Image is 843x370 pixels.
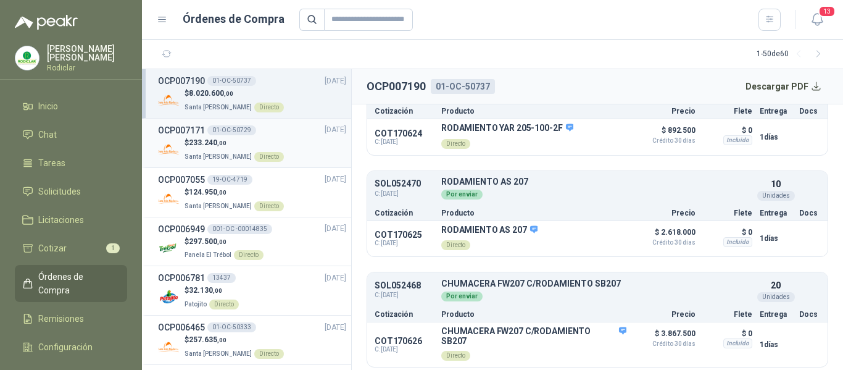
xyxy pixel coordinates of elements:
[38,185,81,198] span: Solicitudes
[15,335,127,359] a: Configuración
[185,203,252,209] span: Santa [PERSON_NAME]
[703,123,752,138] p: $ 0
[818,6,836,17] span: 13
[375,281,434,290] p: SOL052468
[441,209,626,217] p: Producto
[185,251,231,258] span: Panela El Trébol
[325,272,346,284] span: [DATE]
[634,123,696,144] p: $ 892.500
[375,107,434,115] p: Cotización
[634,311,696,318] p: Precio
[158,237,180,259] img: Company Logo
[325,75,346,87] span: [DATE]
[441,292,483,301] div: Por enviar
[703,225,752,240] p: $ 0
[634,107,696,115] p: Precio
[158,321,346,359] a: OCP00646501-OC-50333[DATE] Company Logo$257.635,00Santa [PERSON_NAME]Directo
[771,279,781,292] p: 20
[185,334,284,346] p: $
[47,64,127,72] p: Rodiclar
[375,138,434,146] span: C: [DATE]
[217,189,226,196] span: ,00
[185,104,252,111] span: Santa [PERSON_NAME]
[375,230,434,240] p: COT170625
[723,338,752,348] div: Incluido
[207,322,256,332] div: 01-OC-50333
[38,213,84,227] span: Licitaciones
[217,337,226,343] span: ,00
[441,107,626,115] p: Producto
[158,139,180,161] img: Company Logo
[771,177,781,191] p: 10
[15,237,127,260] a: Cotizar1
[15,15,78,30] img: Logo peakr
[441,326,626,346] p: CHUMACERA FW207 C/RODAMIENTO SB207
[325,124,346,136] span: [DATE]
[703,311,752,318] p: Flete
[367,78,426,95] h2: OCP007190
[158,222,205,236] h3: OCP006949
[760,130,792,145] p: 1 días
[158,124,205,137] h3: OCP007171
[375,209,434,217] p: Cotización
[38,340,93,354] span: Configuración
[799,209,820,217] p: Docs
[254,349,284,359] div: Directo
[207,76,256,86] div: 01-OC-50737
[739,74,829,99] button: Descargar PDF
[183,11,284,28] h1: Órdenes de Compra
[15,208,127,232] a: Licitaciones
[38,156,65,170] span: Tareas
[38,270,115,297] span: Órdenes de Compra
[375,128,434,138] p: COT170624
[189,237,226,246] span: 297.500
[634,225,696,246] p: $ 2.618.000
[158,336,180,358] img: Company Logo
[185,187,284,198] p: $
[189,89,233,98] span: 8.020.600
[224,90,233,97] span: ,00
[441,240,470,250] div: Directo
[757,44,828,64] div: 1 - 50 de 60
[15,151,127,175] a: Tareas
[207,125,256,135] div: 01-OC-50729
[254,103,284,112] div: Directo
[15,46,39,70] img: Company Logo
[185,153,252,160] span: Santa [PERSON_NAME]
[375,179,434,188] p: SOL052470
[703,326,752,341] p: $ 0
[185,137,284,149] p: $
[38,99,58,113] span: Inicio
[441,190,483,200] div: Por enviar
[634,209,696,217] p: Precio
[158,271,205,285] h3: OCP006781
[254,152,284,162] div: Directo
[431,79,495,94] div: 01-OC-50737
[634,138,696,144] span: Crédito 30 días
[799,311,820,318] p: Docs
[15,180,127,203] a: Solicitudes
[441,351,470,361] div: Directo
[760,209,792,217] p: Entrega
[806,9,828,31] button: 13
[441,123,573,134] p: RODAMIENTO YAR 205-100-2F
[757,292,795,302] div: Unidades
[703,107,752,115] p: Flete
[760,311,792,318] p: Entrega
[441,177,752,187] p: RODAMIENTO AS 207
[441,225,538,236] p: RODAMIENTO AS 207
[189,188,226,196] span: 124.950
[158,188,180,210] img: Company Logo
[375,346,434,353] span: C: [DATE]
[15,307,127,330] a: Remisiones
[441,139,470,149] div: Directo
[185,236,264,248] p: $
[634,341,696,347] span: Crédito 30 días
[158,173,346,212] a: OCP00705519-OC-4719[DATE] Company Logo$124.950,00Santa [PERSON_NAME]Directo
[375,240,434,247] span: C: [DATE]
[760,107,792,115] p: Entrega
[185,350,252,357] span: Santa [PERSON_NAME]
[634,326,696,347] p: $ 3.867.500
[217,238,226,245] span: ,00
[15,265,127,302] a: Órdenes de Compra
